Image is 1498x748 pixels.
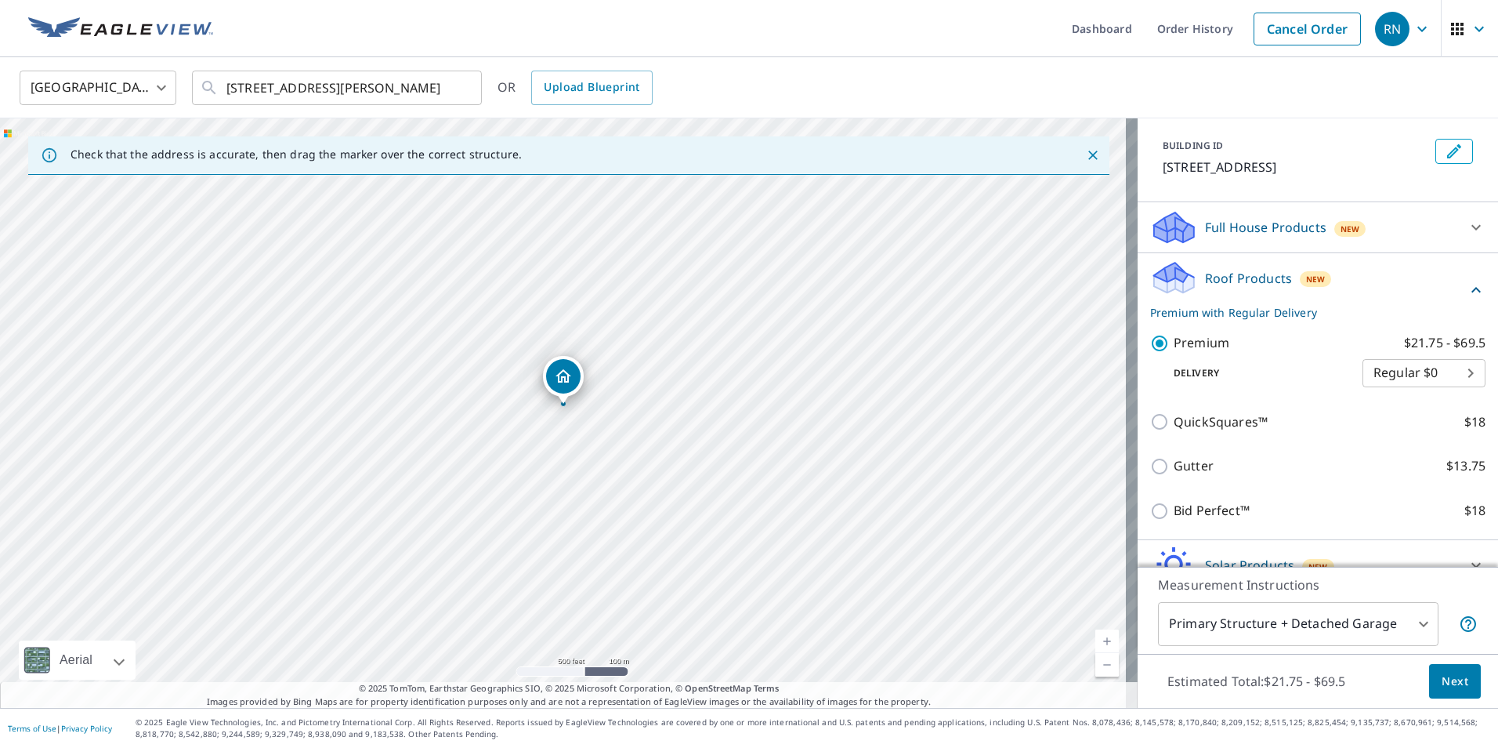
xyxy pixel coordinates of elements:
p: Bid Perfect™ [1174,501,1250,521]
p: Full House Products [1205,218,1326,237]
p: Measurement Instructions [1158,576,1478,594]
p: BUILDING ID [1163,139,1223,152]
a: Upload Blueprint [531,71,652,105]
input: Search by address or latitude-longitude [226,66,450,110]
p: Premium with Regular Delivery [1150,304,1467,321]
button: Next [1429,664,1481,699]
div: Regular $0 [1362,351,1485,395]
p: Premium [1174,333,1229,353]
a: OpenStreetMap [685,682,751,694]
a: Terms [754,682,780,694]
p: Delivery [1150,366,1362,380]
div: Primary Structure + Detached Garage [1158,602,1438,646]
button: Close [1083,145,1103,165]
p: © 2025 Eagle View Technologies, Inc. and Pictometry International Corp. All Rights Reserved. Repo... [136,717,1490,740]
a: Current Level 16, Zoom In [1095,630,1119,653]
span: Next [1442,672,1468,692]
a: Privacy Policy [61,723,112,734]
img: EV Logo [28,17,213,41]
span: New [1306,273,1326,285]
span: New [1308,561,1328,573]
p: $13.75 [1446,456,1485,476]
div: Dropped pin, building 1, Residential property, 178 Heatherhill Dr Valparaiso, IN 46385 [543,356,584,405]
button: Edit building 1 [1435,139,1473,164]
div: OR [498,71,653,105]
span: New [1341,223,1360,235]
a: Terms of Use [8,723,56,734]
p: $21.75 - $69.5 [1404,333,1485,353]
span: © 2025 TomTom, Earthstar Geographics SIO, © 2025 Microsoft Corporation, © [359,682,780,695]
div: Solar ProductsNew [1150,546,1485,584]
p: $18 [1464,501,1485,521]
p: QuickSquares™ [1174,412,1268,432]
div: RN [1375,12,1409,46]
p: | [8,724,112,733]
p: Roof Products [1205,269,1292,288]
span: Upload Blueprint [544,78,639,97]
p: Check that the address is accurate, then drag the marker over the correct structure. [71,147,522,162]
div: Aerial [55,641,97,680]
div: Roof ProductsNewPremium with Regular Delivery [1150,260,1485,321]
p: [STREET_ADDRESS] [1163,158,1429,176]
a: Current Level 16, Zoom Out [1095,653,1119,677]
p: Solar Products [1205,556,1294,575]
div: Full House ProductsNew [1150,209,1485,246]
div: Aerial [19,641,136,680]
p: $18 [1464,412,1485,432]
a: Cancel Order [1254,13,1361,45]
p: Gutter [1174,456,1214,476]
div: [GEOGRAPHIC_DATA] [20,66,176,110]
p: Estimated Total: $21.75 - $69.5 [1155,664,1359,699]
